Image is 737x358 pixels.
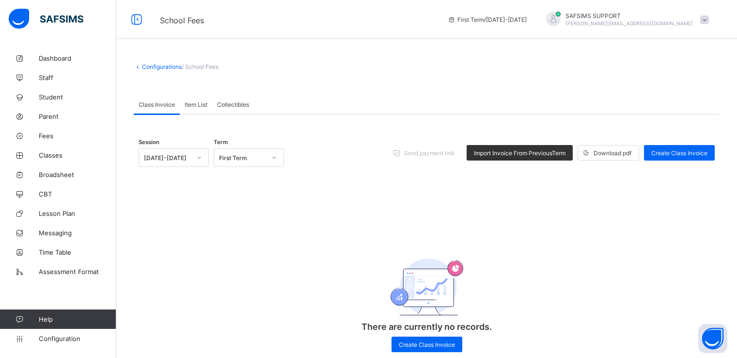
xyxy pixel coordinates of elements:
span: Create Class Invoice [399,341,455,348]
span: / School Fees [182,63,219,70]
a: Configurations [142,63,182,70]
span: Messaging [39,229,116,237]
span: Assessment Format [39,268,116,276]
span: Dashboard [39,54,116,62]
span: Term [214,139,228,146]
span: Create Class Invoice [651,149,707,157]
span: Broadsheet [39,171,116,179]
span: Collectibles [217,101,249,108]
span: Staff [39,74,116,81]
span: CBT [39,190,116,198]
span: Session [139,139,159,146]
span: Class Invoice [139,101,175,108]
div: First Term [219,154,266,162]
img: safsims [9,9,83,29]
span: [PERSON_NAME][EMAIL_ADDRESS][DOMAIN_NAME] [565,20,693,26]
span: Fees [39,132,116,140]
span: SAFSIMS SUPPORT [565,12,693,19]
span: Classes [39,151,116,159]
span: Parent [39,113,116,120]
span: Send payment link [404,149,455,157]
span: Help [39,315,116,323]
span: Time Table [39,248,116,256]
span: Download pdf [594,149,631,157]
p: There are currently no records. [330,322,524,332]
button: Open asap [698,324,727,353]
span: School Fees [160,16,204,25]
div: [DATE]-[DATE] [144,154,191,162]
img: academics.830fd61bc8807c8ddf7a6434d507d981.svg [391,259,463,315]
span: Student [39,93,116,101]
span: session/term information [448,16,527,23]
div: SAFSIMSSUPPORT [536,12,714,28]
span: Import Invoice From Previous Term [474,149,565,157]
span: Lesson Plan [39,210,116,217]
span: Configuration [39,335,116,342]
span: Item List [185,101,207,108]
